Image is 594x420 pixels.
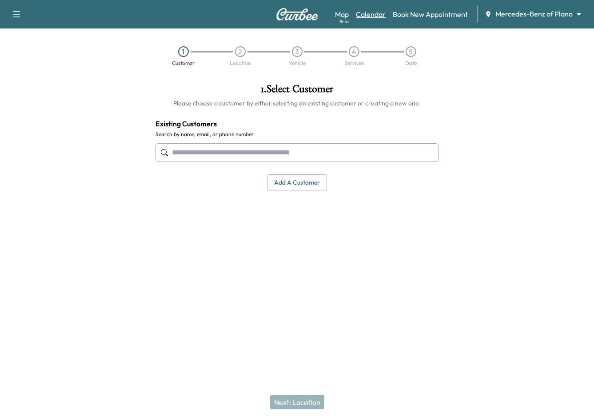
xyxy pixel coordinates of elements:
img: Curbee Logo [276,8,319,20]
div: 1 [178,46,189,57]
div: Beta [339,18,349,25]
div: Date [405,61,417,66]
button: Add a customer [267,174,327,191]
a: Book New Appointment [393,9,468,20]
h6: Please choose a customer by either selecting an existing customer or creating a new one. [155,99,439,108]
a: Calendar [356,9,386,20]
h1: 1 . Select Customer [155,84,439,99]
a: MapBeta [335,9,349,20]
div: 2 [235,46,246,57]
div: Services [344,61,364,66]
div: Location [230,61,251,66]
div: Vehicle [289,61,306,66]
div: 5 [406,46,416,57]
div: Customer [172,61,195,66]
div: 3 [292,46,303,57]
label: Search by name, email, or phone number [155,131,439,138]
h4: Existing Customers [155,118,439,129]
span: Mercedes-Benz of Plano [495,9,573,19]
div: 4 [349,46,359,57]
